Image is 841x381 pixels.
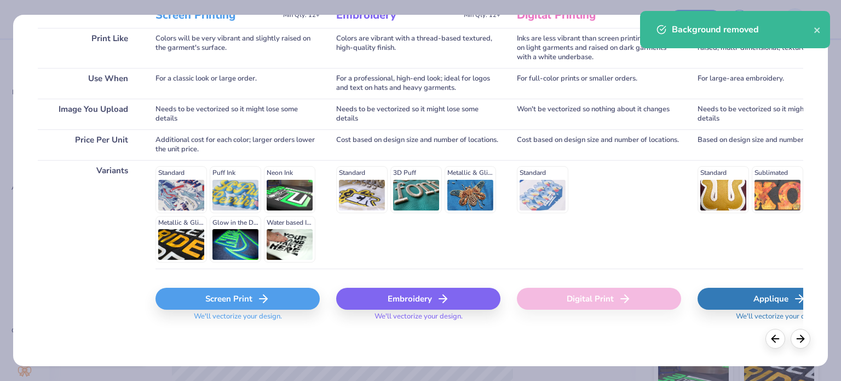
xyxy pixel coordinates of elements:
div: Needs to be vectorized so it might lose some details [155,99,320,129]
h3: Digital Printing [517,8,640,22]
div: Cost based on design size and number of locations. [517,129,681,160]
button: close [814,23,821,36]
span: We'll vectorize your design. [731,312,828,328]
div: For a professional, high-end look; ideal for logos and text on hats and heavy garments. [336,68,500,99]
div: Won't be vectorized so nothing about it changes [517,99,681,129]
div: For a classic look or large order. [155,68,320,99]
div: Inks are less vibrant than screen printing; smooth on light garments and raised on dark garments ... [517,28,681,68]
div: Additional cost for each color; larger orders lower the unit price. [155,129,320,160]
div: For full-color prints or smaller orders. [517,68,681,99]
h3: Screen Printing [155,8,279,22]
div: Variants [38,160,139,269]
div: Cost based on design size and number of locations. [336,129,500,160]
div: Background removed [672,23,814,36]
div: Colors will be very vibrant and slightly raised on the garment's surface. [155,28,320,68]
div: Use When [38,68,139,99]
div: Embroidery [336,288,500,310]
span: We'll vectorize your design. [189,312,286,328]
span: Min Qty: 12+ [464,12,500,19]
div: Image You Upload [38,99,139,129]
span: We'll vectorize your design. [370,312,467,328]
div: Digital Print [517,288,681,310]
div: Screen Print [155,288,320,310]
span: Min Qty: 12+ [283,12,320,19]
div: Needs to be vectorized so it might lose some details [336,99,500,129]
h3: Embroidery [336,8,459,22]
div: Price Per Unit [38,129,139,160]
div: Print Like [38,28,139,68]
div: Colors are vibrant with a thread-based textured, high-quality finish. [336,28,500,68]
